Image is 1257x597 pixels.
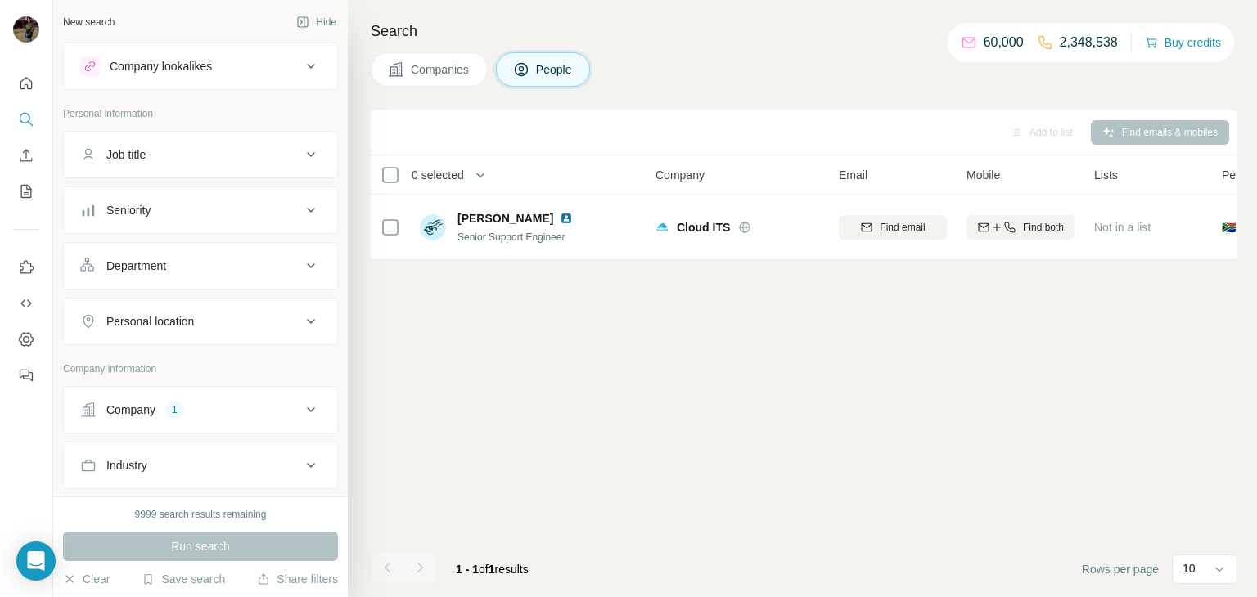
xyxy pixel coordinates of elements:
[479,563,489,576] span: of
[64,390,337,429] button: Company1
[966,167,1000,183] span: Mobile
[560,212,573,225] img: LinkedIn logo
[656,221,669,234] img: Logo of Cloud ITS
[142,571,225,587] button: Save search
[13,289,39,318] button: Use Surfe API
[13,253,39,282] button: Use Surfe on LinkedIn
[63,571,110,587] button: Clear
[13,361,39,390] button: Feedback
[285,10,348,34] button: Hide
[1183,560,1196,577] p: 10
[106,146,146,163] div: Job title
[677,219,730,236] span: Cloud ITS
[13,325,39,354] button: Dashboard
[165,402,184,417] div: 1
[1094,221,1151,234] span: Not in a list
[489,563,495,576] span: 1
[64,446,337,485] button: Industry
[984,33,1024,52] p: 60,000
[106,313,194,330] div: Personal location
[456,563,479,576] span: 1 - 1
[1060,33,1118,52] p: 2,348,538
[110,58,212,74] div: Company lookalikes
[371,20,1237,43] h4: Search
[1094,167,1118,183] span: Lists
[13,16,39,43] img: Avatar
[13,105,39,134] button: Search
[839,215,947,240] button: Find email
[63,15,115,29] div: New search
[13,177,39,206] button: My lists
[13,141,39,170] button: Enrich CSV
[1023,220,1064,235] span: Find both
[64,191,337,230] button: Seniority
[656,167,705,183] span: Company
[457,210,553,227] span: [PERSON_NAME]
[412,167,464,183] span: 0 selected
[63,106,338,121] p: Personal information
[1145,31,1221,54] button: Buy credits
[63,361,338,376] p: Company information
[420,214,446,240] img: Avatar
[106,258,166,274] div: Department
[64,302,337,341] button: Personal location
[13,69,39,98] button: Quick start
[536,61,574,78] span: People
[457,231,565,243] span: Senior Support Engineer
[1222,219,1236,236] span: 🇿🇦
[257,571,338,587] button: Share filters
[106,202,151,218] div: Seniority
[64,246,337,285] button: Department
[106,457,147,474] div: Industry
[839,167,867,183] span: Email
[880,220,925,235] span: Find email
[106,402,155,418] div: Company
[64,135,337,174] button: Job title
[411,61,471,78] span: Companies
[135,507,267,522] div: 9999 search results remaining
[966,215,1075,240] button: Find both
[456,563,529,576] span: results
[1082,561,1159,577] span: Rows per page
[16,541,56,581] div: Open Intercom Messenger
[64,47,337,86] button: Company lookalikes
